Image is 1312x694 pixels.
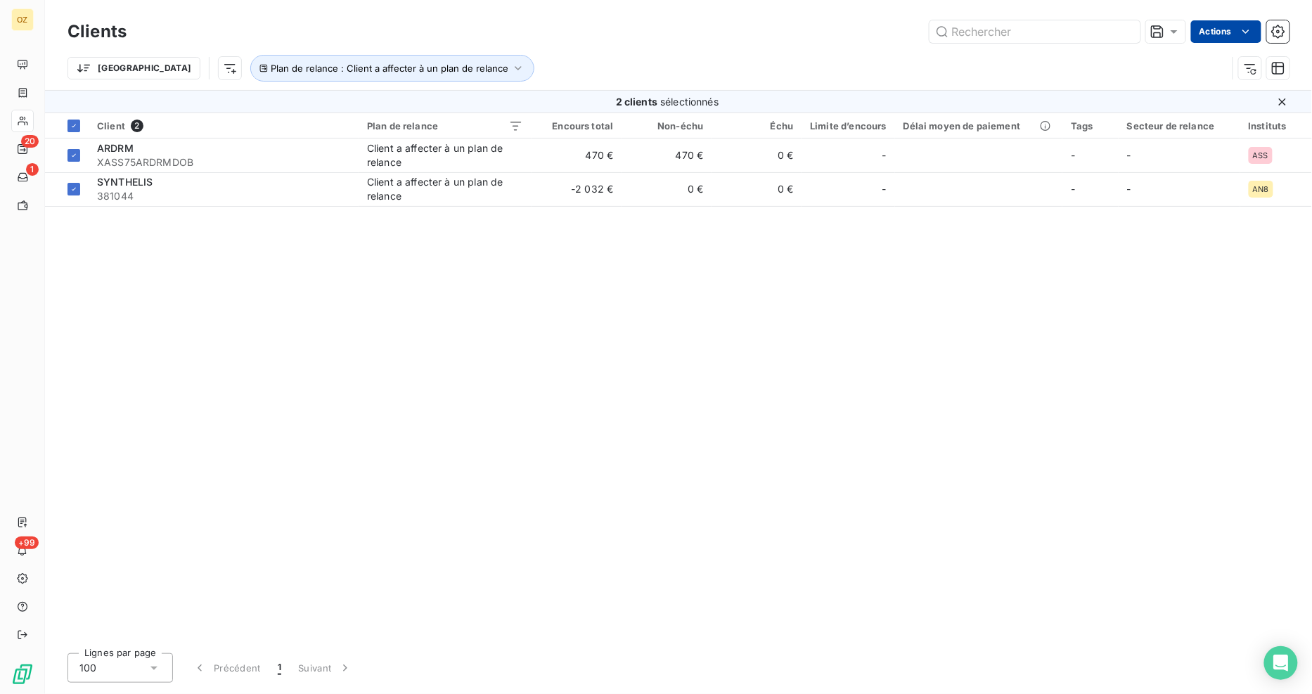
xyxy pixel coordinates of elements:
span: 1 [26,163,39,176]
button: [GEOGRAPHIC_DATA] [67,57,200,79]
td: 0 € [712,139,802,172]
span: 2 clients [616,96,657,108]
span: XASS75ARDRMDOB [97,155,350,169]
button: Actions [1191,20,1261,43]
div: Secteur de relance [1127,120,1232,131]
button: 1 [269,653,290,683]
h3: Clients [67,19,127,44]
div: Client a affecter à un plan de relance [367,141,523,169]
span: AN8 [1253,185,1269,193]
div: Client a affecter à un plan de relance [367,175,523,203]
span: Client [97,120,125,131]
img: Logo LeanPay [11,663,34,686]
span: +99 [15,536,39,549]
span: - [1071,149,1075,161]
a: 20 [11,138,33,160]
span: - [1127,183,1131,195]
td: -2 032 € [532,172,622,206]
span: 381044 [97,189,350,203]
td: 470 € [532,139,622,172]
div: Open Intercom Messenger [1264,646,1298,680]
span: - [1127,149,1131,161]
div: Limite d’encours [810,120,886,131]
div: Encours total [540,120,613,131]
button: Plan de relance : Client a affecter à un plan de relance [250,55,534,82]
span: 100 [79,661,96,675]
div: OZ [11,8,34,31]
td: 470 € [622,139,712,172]
span: - [1071,183,1075,195]
span: 2 [131,120,143,132]
span: - [882,182,887,196]
div: Instituts [1249,120,1304,131]
button: Suivant [290,653,361,683]
span: SYNTHELIS [97,176,153,188]
span: ASS [1253,151,1268,160]
div: Échu [720,120,793,131]
span: 20 [21,135,39,148]
span: Plan de relance : Client a affecter à un plan de relance [271,63,508,74]
button: Précédent [184,653,269,683]
a: 1 [11,166,33,188]
span: 1 [278,661,281,675]
div: Délai moyen de paiement [903,120,1054,131]
td: 0 € [712,172,802,206]
span: - [882,148,887,162]
div: Tags [1071,120,1110,131]
div: Plan de relance [367,120,523,131]
span: sélectionnés [660,96,719,108]
td: 0 € [622,172,712,206]
div: Non-échu [630,120,703,131]
input: Rechercher [930,20,1140,43]
span: ARDRM [97,142,134,154]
